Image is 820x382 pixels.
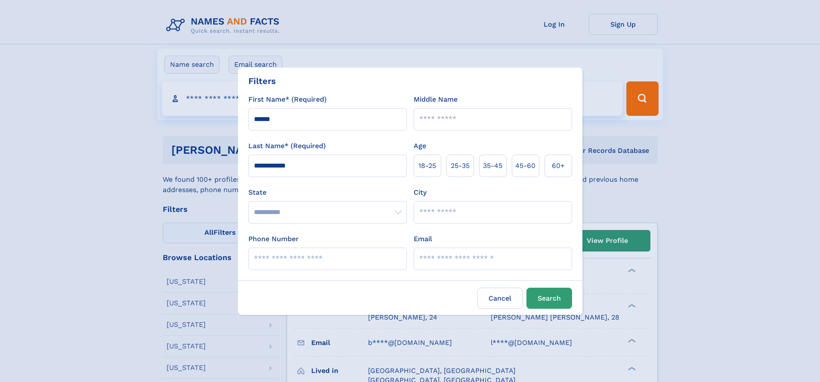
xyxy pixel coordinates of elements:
span: 60+ [552,161,565,171]
label: Cancel [477,288,523,309]
span: 18‑25 [418,161,436,171]
label: Age [414,141,426,151]
label: First Name* (Required) [248,94,327,105]
span: 35‑45 [483,161,502,171]
button: Search [526,288,572,309]
label: Email [414,234,432,244]
label: Phone Number [248,234,299,244]
label: Last Name* (Required) [248,141,326,151]
div: Filters [248,75,276,87]
span: 25‑35 [451,161,470,171]
span: 45‑60 [515,161,535,171]
label: City [414,187,427,198]
label: State [248,187,407,198]
label: Middle Name [414,94,458,105]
